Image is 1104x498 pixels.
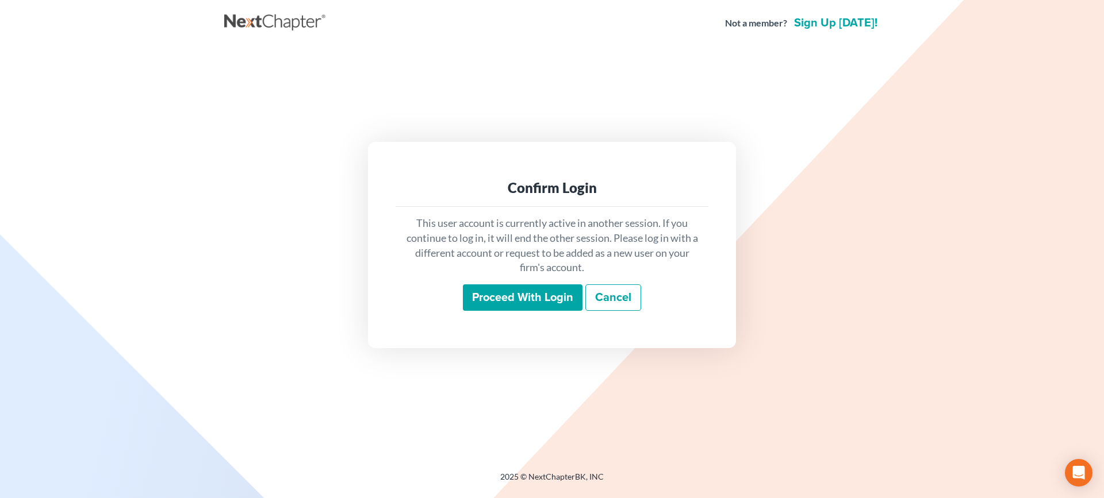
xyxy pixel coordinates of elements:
a: Cancel [585,284,641,311]
p: This user account is currently active in another session. If you continue to log in, it will end ... [405,216,699,275]
strong: Not a member? [725,17,787,30]
input: Proceed with login [463,284,582,311]
div: 2025 © NextChapterBK, INC [224,471,880,492]
a: Sign up [DATE]! [792,17,880,29]
div: Confirm Login [405,179,699,197]
div: Open Intercom Messenger [1065,459,1092,487]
